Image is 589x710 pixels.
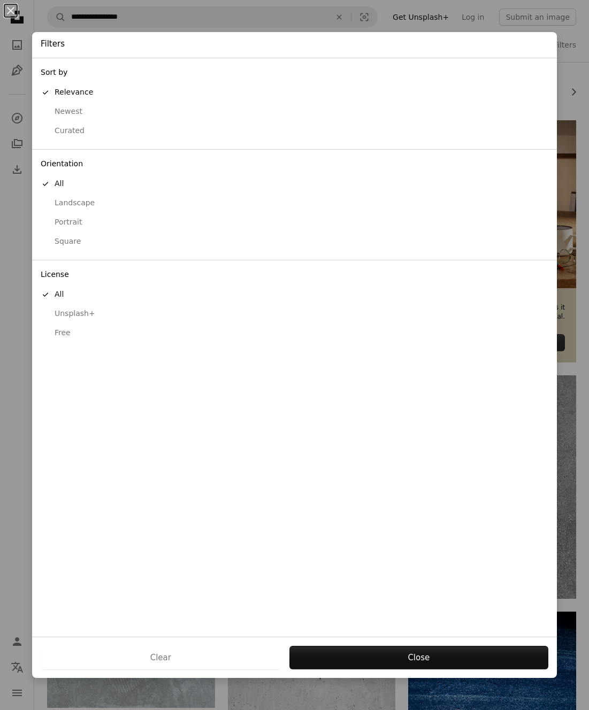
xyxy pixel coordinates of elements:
div: Orientation [32,154,557,174]
div: Portrait [41,217,548,228]
div: All [41,289,548,300]
button: Portrait [32,213,557,232]
button: Landscape [32,194,557,213]
div: Unsplash+ [41,308,548,319]
button: All [32,285,557,304]
button: Unsplash+ [32,304,557,323]
div: Landscape [41,198,548,209]
button: Relevance [32,83,557,102]
div: Relevance [41,87,548,98]
div: Curated [41,126,548,136]
h4: Filters [41,38,65,50]
button: Newest [32,102,557,121]
button: Curated [32,121,557,141]
button: Close [289,646,548,669]
div: Newest [41,106,548,117]
div: Free [41,328,548,338]
button: All [32,174,557,194]
div: License [32,265,557,285]
div: Sort by [32,63,557,83]
div: All [41,179,548,189]
button: Square [32,232,557,251]
button: Clear [41,646,281,669]
button: Free [32,323,557,343]
div: Square [41,236,548,247]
